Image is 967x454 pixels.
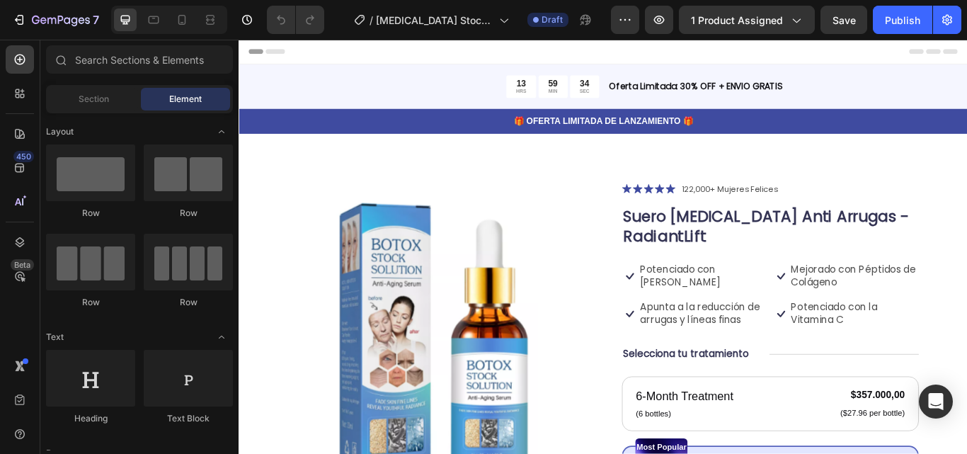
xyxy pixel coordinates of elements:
button: 1 product assigned [679,6,815,34]
button: Publish [873,6,932,34]
p: Mejorado con Péptidos de Colágeno [644,261,792,291]
p: MIN [360,57,372,64]
div: Row [46,296,135,309]
span: Section [79,93,109,106]
button: Save [820,6,867,34]
p: 🎁 OFERTA LIMITADA DE LANZAMIENTO 🎁 [1,88,848,103]
span: Toggle open [210,120,233,143]
p: HRS [323,57,335,64]
div: Row [46,207,135,220]
p: 6-Month Treatment [463,407,577,427]
p: Potenciado con la Vitamina C [644,305,792,335]
div: Row [144,296,233,309]
div: Open Intercom Messenger [919,385,953,419]
div: Undo/Redo [267,6,324,34]
p: Potenciado con [PERSON_NAME] [468,261,616,291]
span: Layout [46,125,74,138]
input: Search Sections & Elements [46,45,233,74]
div: Beta [11,259,34,271]
div: 13 [323,45,335,57]
div: Text Block [144,412,233,425]
span: Draft [542,13,563,26]
span: Save [832,14,856,26]
h1: Suero [MEDICAL_DATA] Anti Arrugas - RadiantLift [447,194,793,243]
span: Toggle open [210,326,233,348]
span: / [370,13,373,28]
span: [MEDICAL_DATA] Stock Solution Suero Antiarrugas [376,13,493,28]
iframe: Design area [239,40,967,454]
div: 450 [13,151,34,162]
div: 59 [360,45,372,57]
span: Element [169,93,202,106]
p: SEC [397,57,408,64]
p: Apunta a la reducción de arrugas y líneas finas [468,305,616,335]
div: Row [144,207,233,220]
p: ($27.96 per bottle) [702,431,777,443]
div: 34 [397,45,408,57]
p: 7 [93,11,99,28]
span: 1 product assigned [691,13,783,28]
div: $357.000,00 [700,406,778,424]
p: 122,000+ Mujeres Felices [516,168,629,182]
div: Publish [885,13,920,28]
p: Selecciona tu tratamiento [448,360,595,375]
button: 7 [6,6,105,34]
span: Text [46,331,64,344]
p: Oferta Limitada: 30% OFF + ENVIO GRATIS [431,47,848,62]
p: (6 bottles) [463,430,577,444]
div: Heading [46,412,135,425]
